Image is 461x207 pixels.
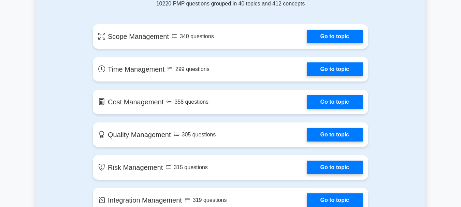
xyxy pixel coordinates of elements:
a: Go to topic [307,193,363,207]
a: Go to topic [307,95,363,109]
a: Go to topic [307,62,363,76]
a: Go to topic [307,161,363,174]
a: Go to topic [307,30,363,43]
a: Go to topic [307,128,363,142]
